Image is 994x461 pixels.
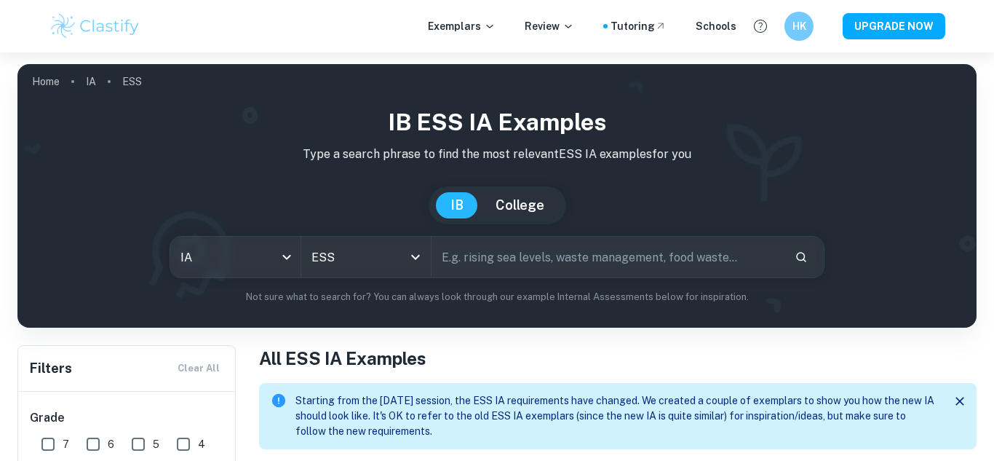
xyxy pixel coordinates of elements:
[49,12,141,41] img: Clastify logo
[748,14,773,39] button: Help and Feedback
[436,192,478,218] button: IB
[789,245,814,269] button: Search
[122,74,142,90] p: ESS
[29,146,965,163] p: Type a search phrase to find the most relevant ESS IA examples for you
[295,393,937,439] p: Starting from the [DATE] session, the ESS IA requirements have changed. We created a couple of ex...
[481,192,559,218] button: College
[17,64,977,328] img: profile cover
[29,290,965,304] p: Not sure what to search for? You can always look through our example Internal Assessments below f...
[153,436,159,452] span: 5
[525,18,574,34] p: Review
[108,436,114,452] span: 6
[86,71,96,92] a: IA
[843,13,945,39] button: UPGRADE NOW
[611,18,667,34] a: Tutoring
[32,71,60,92] a: Home
[428,18,496,34] p: Exemplars
[696,18,736,34] a: Schools
[405,247,426,267] button: Open
[259,345,977,371] h1: All ESS IA Examples
[170,237,301,277] div: IA
[432,237,783,277] input: E.g. rising sea levels, waste management, food waste...
[63,436,69,452] span: 7
[784,12,814,41] button: HK
[198,436,205,452] span: 4
[30,358,72,379] h6: Filters
[949,390,971,412] button: Close
[30,409,225,427] h6: Grade
[791,18,808,34] h6: HK
[29,105,965,140] h1: IB ESS IA examples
